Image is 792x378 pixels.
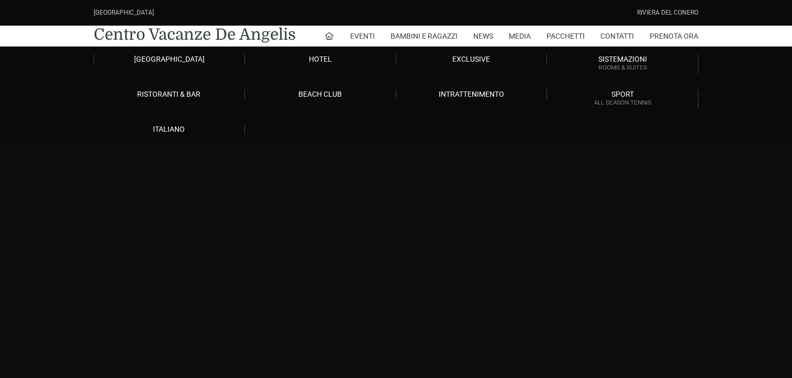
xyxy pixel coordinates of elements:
[396,54,548,64] a: Exclusive
[547,54,698,74] a: SistemazioniRooms & Suites
[245,89,396,99] a: Beach Club
[94,54,245,64] a: [GEOGRAPHIC_DATA]
[350,26,375,47] a: Eventi
[94,8,154,18] div: [GEOGRAPHIC_DATA]
[600,26,634,47] a: Contatti
[94,89,245,99] a: Ristoranti & Bar
[94,24,296,45] a: Centro Vacanze De Angelis
[473,26,493,47] a: News
[245,54,396,64] a: Hotel
[396,89,548,99] a: Intrattenimento
[637,8,698,18] div: Riviera Del Conero
[650,26,698,47] a: Prenota Ora
[547,98,698,108] small: All Season Tennis
[94,124,245,134] a: Italiano
[391,26,458,47] a: Bambini e Ragazzi
[509,26,531,47] a: Media
[547,63,698,73] small: Rooms & Suites
[153,125,185,133] span: Italiano
[547,89,698,109] a: SportAll Season Tennis
[546,26,585,47] a: Pacchetti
